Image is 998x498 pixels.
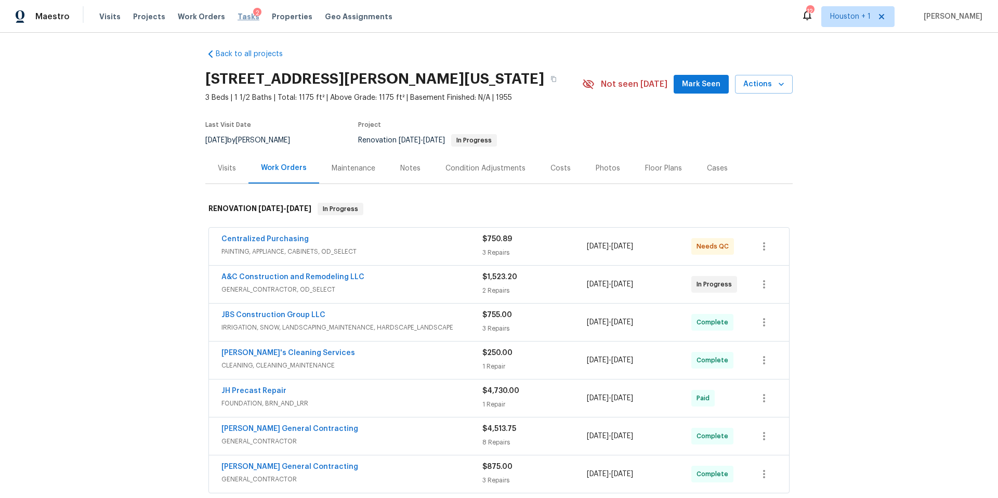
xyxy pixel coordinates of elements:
[253,8,261,18] div: 2
[358,137,497,144] span: Renovation
[218,163,236,174] div: Visits
[221,349,355,357] a: [PERSON_NAME]'s Cleaning Services
[399,137,445,144] span: -
[611,470,633,478] span: [DATE]
[697,279,736,290] span: In Progress
[445,163,526,174] div: Condition Adjustments
[697,241,733,252] span: Needs QC
[205,134,303,147] div: by [PERSON_NAME]
[587,395,609,402] span: [DATE]
[611,281,633,288] span: [DATE]
[587,317,633,327] span: -
[482,425,516,433] span: $4,513.75
[587,393,633,403] span: -
[133,11,165,22] span: Projects
[205,93,582,103] span: 3 Beds | 1 1/2 Baths | Total: 1175 ft² | Above Grade: 1175 ft² | Basement Finished: N/A | 1955
[587,243,609,250] span: [DATE]
[587,469,633,479] span: -
[587,433,609,440] span: [DATE]
[178,11,225,22] span: Work Orders
[221,463,358,470] a: [PERSON_NAME] General Contracting
[221,436,482,447] span: GENERAL_CONTRACTOR
[611,357,633,364] span: [DATE]
[325,11,392,22] span: Geo Assignments
[587,281,609,288] span: [DATE]
[261,163,307,173] div: Work Orders
[920,11,982,22] span: [PERSON_NAME]
[208,203,311,215] h6: RENOVATION
[587,279,633,290] span: -
[697,355,732,365] span: Complete
[830,11,871,22] span: Houston + 1
[587,431,633,441] span: -
[205,49,305,59] a: Back to all projects
[587,241,633,252] span: -
[550,163,571,174] div: Costs
[423,137,445,144] span: [DATE]
[319,204,362,214] span: In Progress
[587,470,609,478] span: [DATE]
[238,13,259,20] span: Tasks
[544,70,563,88] button: Copy Address
[611,433,633,440] span: [DATE]
[587,357,609,364] span: [DATE]
[611,319,633,326] span: [DATE]
[221,425,358,433] a: [PERSON_NAME] General Contracting
[707,163,728,174] div: Cases
[205,74,544,84] h2: [STREET_ADDRESS][PERSON_NAME][US_STATE]
[697,393,714,403] span: Paid
[400,163,421,174] div: Notes
[735,75,793,94] button: Actions
[611,243,633,250] span: [DATE]
[221,387,286,395] a: JH Precast Repair
[221,322,482,333] span: IRRIGATION, SNOW, LANDSCAPING_MAINTENANCE, HARDSCAPE_LANDSCAPE
[674,75,729,94] button: Mark Seen
[482,311,512,319] span: $755.00
[332,163,375,174] div: Maintenance
[482,285,587,296] div: 2 Repairs
[596,163,620,174] div: Photos
[601,79,667,89] span: Not seen [DATE]
[682,78,720,91] span: Mark Seen
[221,474,482,484] span: GENERAL_CONTRACTOR
[482,349,513,357] span: $250.00
[743,78,784,91] span: Actions
[697,431,732,441] span: Complete
[482,361,587,372] div: 1 Repair
[221,246,482,257] span: PAINTING, APPLIANCE, CABINETS, OD_SELECT
[221,235,309,243] a: Centralized Purchasing
[452,137,496,143] span: In Progress
[587,355,633,365] span: -
[258,205,283,212] span: [DATE]
[482,235,512,243] span: $750.89
[258,205,311,212] span: -
[697,469,732,479] span: Complete
[286,205,311,212] span: [DATE]
[99,11,121,22] span: Visits
[645,163,682,174] div: Floor Plans
[221,398,482,409] span: FOUNDATION, BRN_AND_LRR
[806,6,813,17] div: 12
[587,319,609,326] span: [DATE]
[205,192,793,226] div: RENOVATION [DATE]-[DATE]In Progress
[221,284,482,295] span: GENERAL_CONTRACTOR, OD_SELECT
[482,247,587,258] div: 3 Repairs
[697,317,732,327] span: Complete
[482,475,587,486] div: 3 Repairs
[399,137,421,144] span: [DATE]
[205,137,227,144] span: [DATE]
[482,437,587,448] div: 8 Repairs
[482,323,587,334] div: 3 Repairs
[482,463,513,470] span: $875.00
[205,122,251,128] span: Last Visit Date
[611,395,633,402] span: [DATE]
[482,399,587,410] div: 1 Repair
[482,273,517,281] span: $1,523.20
[221,311,325,319] a: JBS Construction Group LLC
[35,11,70,22] span: Maestro
[221,273,364,281] a: A&C Construction and Remodeling LLC
[482,387,519,395] span: $4,730.00
[358,122,381,128] span: Project
[272,11,312,22] span: Properties
[221,360,482,371] span: CLEANING, CLEANING_MAINTENANCE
